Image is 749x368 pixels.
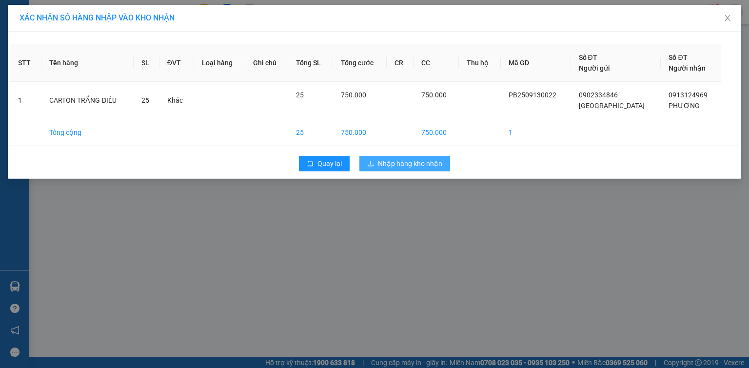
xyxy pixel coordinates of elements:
span: Số ĐT [579,54,597,61]
div: VP Chơn Thành [76,8,142,32]
span: Nhập hàng kho nhận [378,158,442,169]
span: Quay lại [317,158,342,169]
td: 25 [288,119,333,146]
span: 25 [141,96,149,104]
button: downloadNhập hàng kho nhận [359,156,450,171]
td: CARTON TRẮNG ĐIỀU [41,82,133,119]
span: CC : [75,65,88,75]
td: Tổng cộng [41,119,133,146]
div: VP Bình Triệu [8,8,69,32]
th: Mã GD [501,44,571,82]
button: Close [714,5,741,32]
th: STT [10,44,41,82]
span: Số ĐT [669,54,687,61]
span: Người gửi [579,64,610,72]
span: [GEOGRAPHIC_DATA] [579,102,645,110]
span: 0902334846 [579,91,618,99]
th: Tên hàng [41,44,133,82]
button: rollbackQuay lại [299,156,350,171]
th: Tổng cước [333,44,387,82]
span: 750.000 [341,91,366,99]
th: Thu hộ [459,44,500,82]
th: SL [134,44,159,82]
span: 750.000 [421,91,447,99]
span: 25 [296,91,304,99]
th: Tổng SL [288,44,333,82]
th: Ghi chú [245,44,289,82]
td: Khác [159,82,194,119]
span: PB2509130022 [509,91,556,99]
span: download [367,160,374,168]
span: Nhận: [76,9,99,19]
td: 1 [501,119,571,146]
th: ĐVT [159,44,194,82]
th: Loại hàng [194,44,245,82]
td: 750.000 [414,119,459,146]
div: 30.000 [75,63,143,76]
span: PHƯƠNG [669,102,700,110]
span: Gửi: [8,9,23,19]
td: 1 [10,82,41,119]
span: XÁC NHẬN SỐ HÀNG NHẬP VÀO KHO NHẬN [20,13,175,22]
div: NGUYÊN [8,32,69,43]
th: CR [387,44,414,82]
div: LỘC [76,32,142,43]
span: 0913124969 [669,91,708,99]
span: Người nhận [669,64,706,72]
th: CC [414,44,459,82]
span: rollback [307,160,314,168]
span: close [724,14,731,22]
td: 750.000 [333,119,387,146]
